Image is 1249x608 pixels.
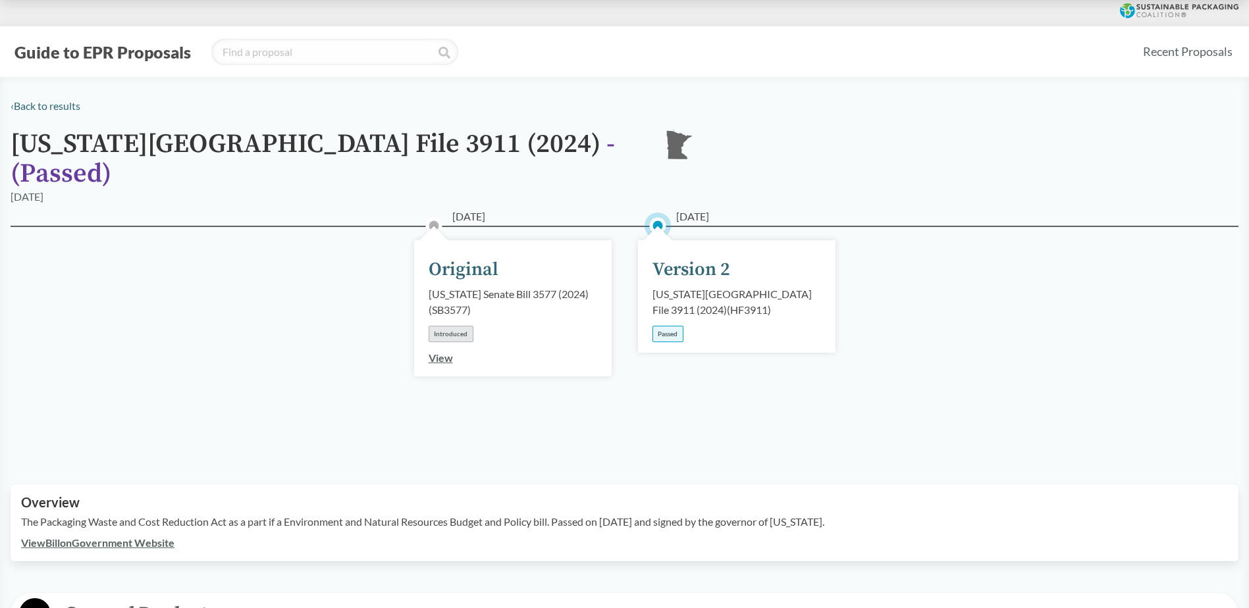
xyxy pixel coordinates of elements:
span: [DATE] [452,209,485,224]
button: Guide to EPR Proposals [11,41,195,63]
div: Original [429,256,498,284]
a: ‹Back to results [11,99,80,112]
h2: Overview [21,495,1228,510]
span: [DATE] [676,209,709,224]
span: - ( Passed ) [11,128,615,190]
a: ViewBillonGovernment Website [21,536,174,549]
div: Passed [652,326,683,342]
h1: [US_STATE][GEOGRAPHIC_DATA] File 3911 (2024) [11,130,643,189]
div: Introduced [429,326,473,342]
input: Find a proposal [211,39,458,65]
div: [US_STATE][GEOGRAPHIC_DATA] File 3911 (2024) ( HF3911 ) [652,286,821,318]
p: The Packaging Waste and Cost Reduction Act as a part if a Environment and Natural Resources Budge... [21,514,1228,530]
div: Version 2 [652,256,730,284]
a: View [429,351,453,364]
div: [US_STATE] Senate Bill 3577 (2024) ( SB3577 ) [429,286,597,318]
a: Recent Proposals [1137,37,1238,66]
div: [DATE] [11,189,43,205]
